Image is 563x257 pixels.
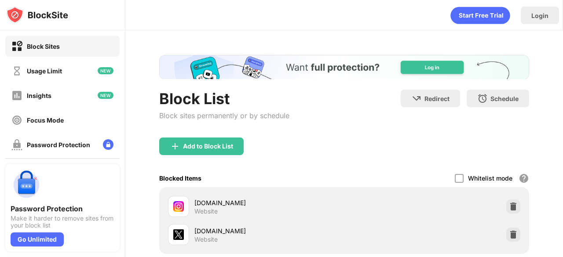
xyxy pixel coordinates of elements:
[98,92,113,99] img: new-icon.svg
[468,174,512,182] div: Whitelist mode
[194,235,218,243] div: Website
[11,215,114,229] div: Make it harder to remove sites from your block list
[103,139,113,150] img: lock-menu.svg
[11,65,22,76] img: time-usage-off.svg
[531,12,548,19] div: Login
[490,95,519,102] div: Schedule
[183,143,233,150] div: Add to Block List
[159,174,201,182] div: Blocked Items
[194,198,344,207] div: [DOMAIN_NAME]
[11,204,114,213] div: Password Protection
[11,139,22,150] img: password-protection-off.svg
[11,90,22,101] img: insights-off.svg
[159,90,289,108] div: Block List
[27,116,64,124] div: Focus Mode
[194,226,344,235] div: [DOMAIN_NAME]
[27,43,60,50] div: Block Sites
[98,67,113,74] img: new-icon.svg
[173,229,184,240] img: favicons
[159,111,289,120] div: Block sites permanently or by schedule
[173,201,184,212] img: favicons
[6,6,68,24] img: logo-blocksite.svg
[27,67,62,75] div: Usage Limit
[27,92,51,99] div: Insights
[450,7,510,24] div: animation
[159,55,529,79] iframe: Banner
[11,115,22,126] img: focus-off.svg
[424,95,450,102] div: Redirect
[194,207,218,215] div: Website
[11,232,64,246] div: Go Unlimited
[27,141,90,148] div: Password Protection
[11,169,42,201] img: push-password-protection.svg
[11,41,22,52] img: block-on.svg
